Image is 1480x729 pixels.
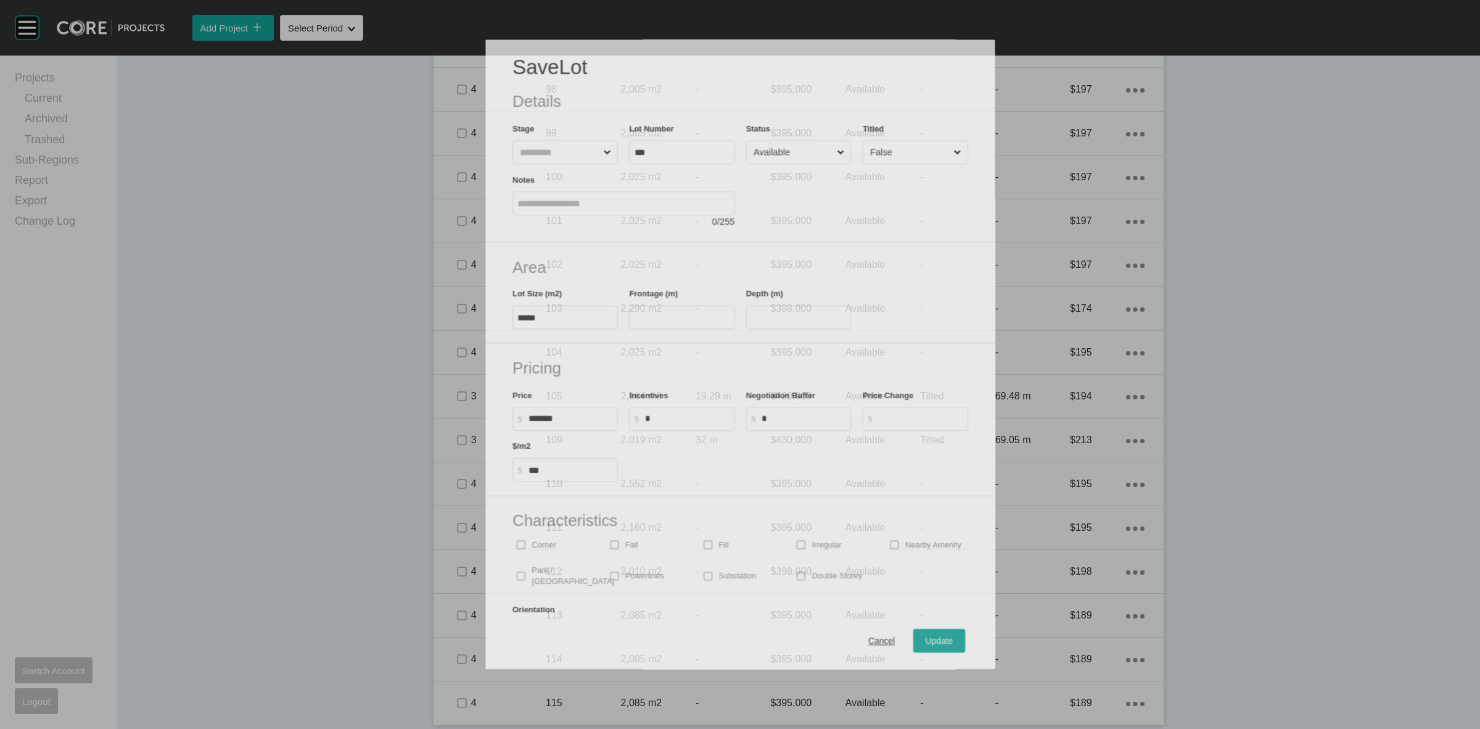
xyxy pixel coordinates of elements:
h2: Pricing [512,357,968,380]
button: Cancel [855,629,906,653]
label: Notes [512,175,535,185]
span: Close menu... [834,141,846,164]
label: Price [512,391,532,400]
p: Nearby Amenity [905,539,961,551]
input: $ [762,414,846,424]
div: / 255 [512,215,734,228]
span: Close menu... [601,141,612,164]
p: Park / [GEOGRAPHIC_DATA] [532,565,614,588]
h1: Save Lot [512,53,968,81]
tspan: $ [517,465,522,475]
input: $ [528,414,612,424]
p: Fall [625,539,638,551]
tspan: $ [634,414,638,424]
span: Cancel [868,636,895,646]
h2: Characteristics [512,510,968,532]
p: Corner [532,539,556,551]
h2: Details [512,91,968,113]
input: $ [528,465,612,475]
label: Status [746,124,770,133]
label: Titled [862,124,883,133]
label: Lot Size (m2) [512,289,562,298]
tspan: $ [517,414,522,424]
input: False [868,141,952,164]
p: Fill [718,539,728,551]
h2: Area [512,256,968,278]
label: Incentives [629,391,668,400]
span: Update [925,636,952,646]
label: $/m2 [512,442,530,451]
p: Substation [718,571,756,582]
p: Powerlines [625,571,664,582]
input: $ [645,414,730,424]
span: 0 [712,217,717,227]
label: Lot Number [629,124,673,133]
label: Orientation [512,605,555,614]
input: $ [878,414,963,424]
input: Available [750,141,834,164]
tspan: $ [868,414,872,424]
label: Depth (m) [746,289,783,298]
label: Negotiation Buffer [746,391,815,400]
label: Stage [512,124,534,133]
button: Update [913,629,965,653]
tspan: $ [750,414,755,424]
p: Double Storey [812,571,862,582]
span: Close menu... [951,141,963,164]
p: Irregular [812,539,841,551]
label: Price Change [862,391,913,400]
label: Frontage (m) [629,289,678,298]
